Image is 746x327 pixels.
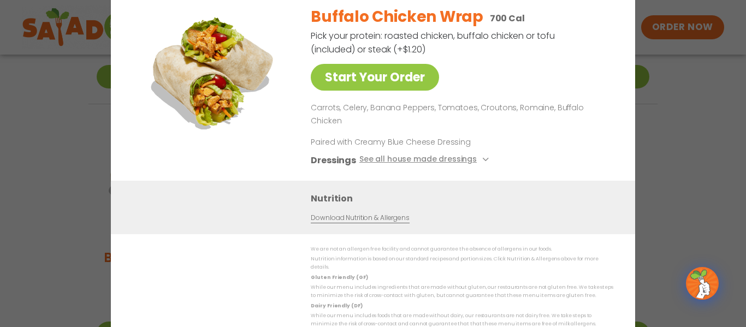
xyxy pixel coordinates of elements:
strong: Gluten Friendly (GF) [311,274,368,280]
a: Download Nutrition & Allergens [311,212,409,223]
h2: Buffalo Chicken Wrap [311,5,483,28]
h3: Dressings [311,153,356,167]
p: Carrots, Celery, Banana Peppers, Tomatoes, Croutons, Romaine, Buffalo Chicken [311,102,609,128]
img: wpChatIcon [687,268,718,299]
p: 700 Cal [490,11,525,25]
strong: Dairy Friendly (DF) [311,302,362,308]
p: Nutrition information is based on our standard recipes and portion sizes. Click Nutrition & Aller... [311,255,613,272]
a: Start Your Order [311,64,439,91]
p: Pick your protein: roasted chicken, buffalo chicken or tofu (included) or steak (+$1.20) [311,29,556,56]
p: Paired with Creamy Blue Cheese Dressing [311,136,513,147]
p: While our menu includes ingredients that are made without gluten, our restaurants are not gluten ... [311,283,613,300]
p: We are not an allergen free facility and cannot guarantee the absence of allergens in our foods. [311,245,613,253]
button: See all house made dressings [359,153,492,167]
h3: Nutrition [311,191,619,205]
